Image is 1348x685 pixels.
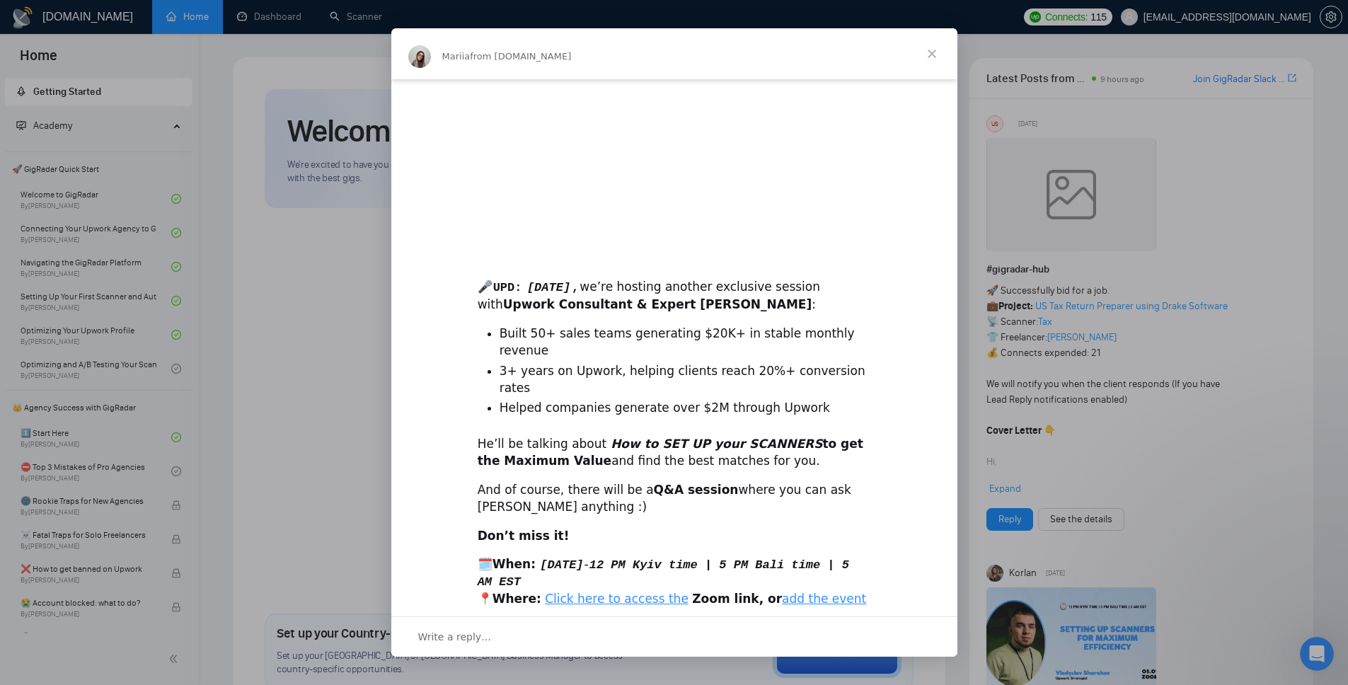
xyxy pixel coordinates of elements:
[418,628,492,646] span: Write a reply…
[539,558,584,572] code: [DATE]
[692,592,782,606] b: Zoom link, or
[470,51,571,62] span: from [DOMAIN_NAME]
[571,280,580,295] code: ,
[906,28,957,79] span: Close
[478,436,871,470] div: He’ll be talking about and find the best matches for you.
[478,482,871,516] div: And of course, there will be a where you can ask [PERSON_NAME] anything :)
[654,483,739,497] b: Q&A session
[478,529,570,543] b: Don’t miss it!
[503,297,812,311] b: Upwork Consultant & Expert [PERSON_NAME]
[500,363,871,397] li: 3+ years on Upwork, helping clients reach 20%+ conversion rates
[526,280,571,295] code: [DATE]
[492,280,523,295] code: UPD:
[545,592,689,606] a: Click here to access the
[478,262,871,313] div: 🎤 we’re hosting another exclusive session with :
[492,557,536,571] b: When:
[478,558,849,589] code: 12 PM Kyiv time | 5 PM Bali time | 5 AM EST
[478,437,863,468] b: to get the Maximum Value
[478,592,867,623] a: add the event to your calendar here
[611,437,822,451] i: How to SET UP your SCANNERS
[408,45,431,68] img: Profile image for Mariia
[442,51,471,62] span: Mariia
[391,616,957,657] div: Open conversation and reply
[492,592,541,606] b: Where:
[478,556,871,624] div: 🗓️ - 📍
[500,400,871,417] li: Helped companies generate over $2M through Upwork
[500,326,871,359] li: Built 50+ sales teams generating $20K+ in stable monthly revenue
